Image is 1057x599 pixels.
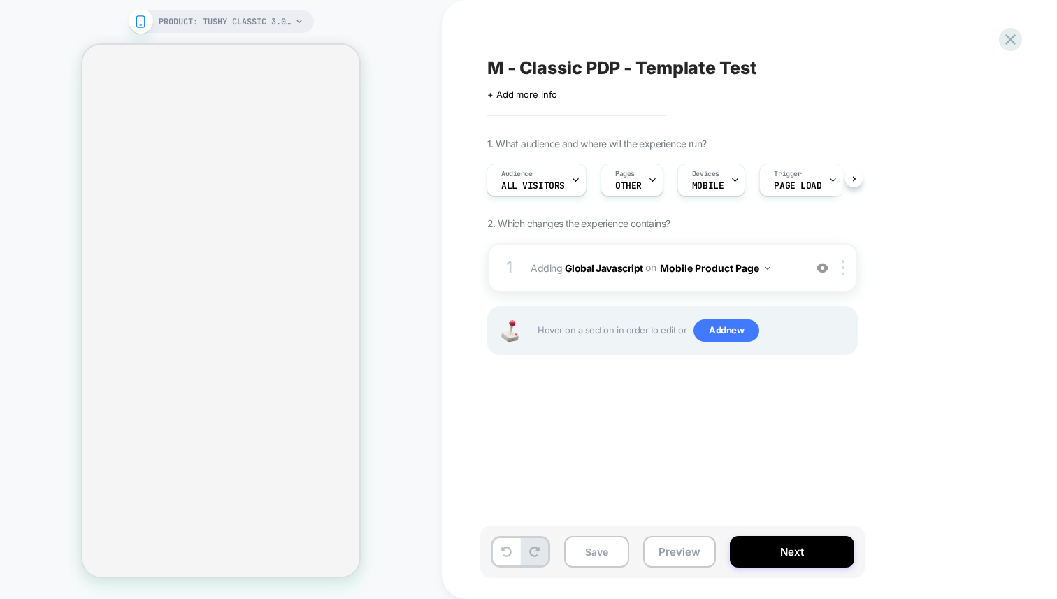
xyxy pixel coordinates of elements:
[615,169,635,179] span: Pages
[496,320,524,342] img: Joystick
[564,536,629,568] button: Save
[487,217,670,229] span: 2. Which changes the experience contains?
[538,319,849,342] span: Hover on a section in order to edit or
[501,169,533,179] span: Audience
[487,138,706,150] span: 1. What audience and where will the experience run?
[501,181,565,191] span: All Visitors
[487,89,557,100] span: + Add more info
[503,254,517,282] div: 1
[774,181,821,191] span: Page Load
[159,10,292,33] span: PRODUCT: TUSHY Classic 3.0 [affordable bidet]
[693,319,759,342] span: Add new
[842,260,844,275] img: close
[730,536,854,568] button: Next
[487,57,757,78] span: M - Classic PDP - Template Test
[531,258,797,278] span: Adding
[660,258,770,278] button: Mobile Product Page
[692,169,719,179] span: Devices
[817,262,828,274] img: crossed eye
[615,181,642,191] span: OTHER
[765,266,770,270] img: down arrow
[565,261,643,273] b: Global Javascript
[774,169,801,179] span: Trigger
[645,259,656,276] span: on
[643,536,716,568] button: Preview
[692,181,724,191] span: MOBILE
